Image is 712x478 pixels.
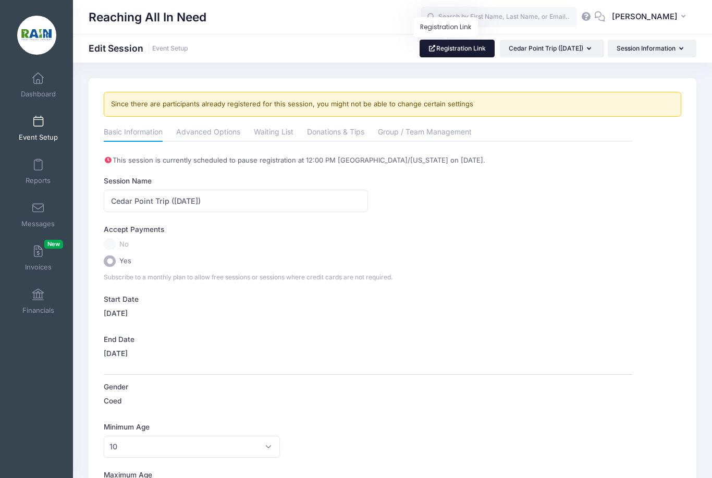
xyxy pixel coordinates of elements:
[14,110,63,146] a: Event Setup
[421,7,577,28] input: Search by First Name, Last Name, or Email...
[104,92,681,117] div: Since there are participants already registered for this session, you might not be able to change...
[22,306,54,315] span: Financials
[14,240,63,276] a: InvoicesNew
[14,283,63,320] a: Financials
[14,197,63,233] a: Messages
[14,67,63,103] a: Dashboard
[509,44,583,52] span: Cedar Point Trip ([DATE])
[104,308,128,318] label: [DATE]
[104,396,121,406] label: Coed
[104,273,392,281] span: Subscribe to a monthly plan to allow free sessions or sessions where credit cards are not required.
[104,294,368,304] label: Start Date
[14,153,63,190] a: Reports
[104,255,116,267] input: Yes
[104,190,368,212] input: Session Name
[413,17,478,37] div: Registration Link
[605,5,696,29] button: [PERSON_NAME]
[26,176,51,185] span: Reports
[104,155,632,166] div: This session is currently scheduled to pause registration at 12:00 PM [GEOGRAPHIC_DATA]/[US_STATE...
[104,436,280,458] span: 10
[109,441,117,452] span: 10
[104,124,163,142] a: Basic Information
[420,40,495,57] a: Registration Link
[104,382,368,392] label: Gender
[104,334,368,345] label: End Date
[612,11,678,22] span: [PERSON_NAME]
[152,45,188,53] a: Event Setup
[19,133,58,142] span: Event Setup
[89,43,188,54] h1: Edit Session
[608,40,696,57] button: Session Information
[378,124,472,142] a: Group / Team Management
[17,16,56,55] img: Reaching All In Need
[119,256,131,266] span: Yes
[119,239,129,250] span: No
[104,348,128,359] label: [DATE]
[176,124,240,142] a: Advanced Options
[254,124,293,142] a: Waiting List
[500,40,604,57] button: Cedar Point Trip ([DATE])
[25,263,52,272] span: Invoices
[307,124,364,142] a: Donations & Tips
[104,422,368,432] label: Minimum Age
[21,90,56,99] span: Dashboard
[89,5,206,29] h1: Reaching All In Need
[21,219,55,228] span: Messages
[44,240,63,249] span: New
[104,176,368,186] label: Session Name
[104,224,164,235] label: Accept Payments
